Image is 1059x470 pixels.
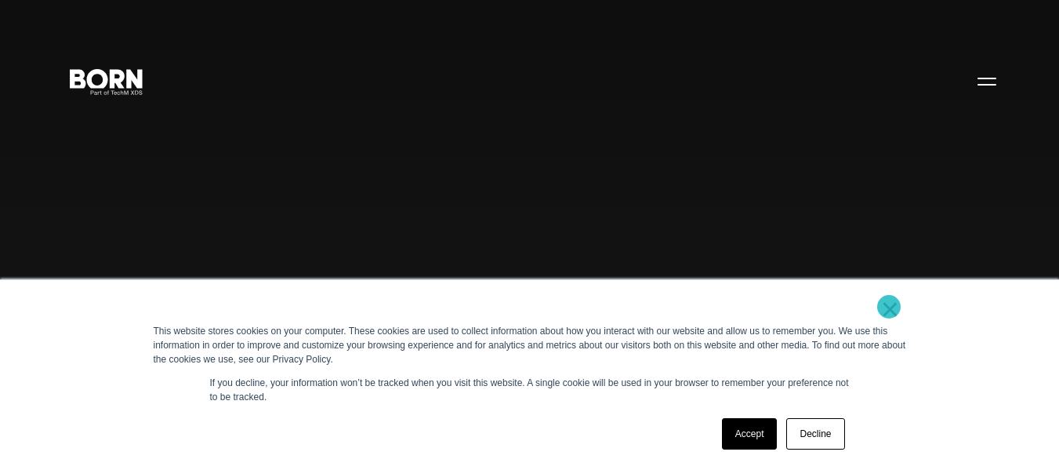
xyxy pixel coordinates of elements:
[210,376,850,404] p: If you decline, your information won’t be tracked when you visit this website. A single cookie wi...
[968,64,1006,97] button: Open
[881,302,900,316] a: ×
[722,418,778,450] a: Accept
[154,324,906,366] div: This website stores cookies on your computer. These cookies are used to collect information about...
[786,418,844,450] a: Decline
